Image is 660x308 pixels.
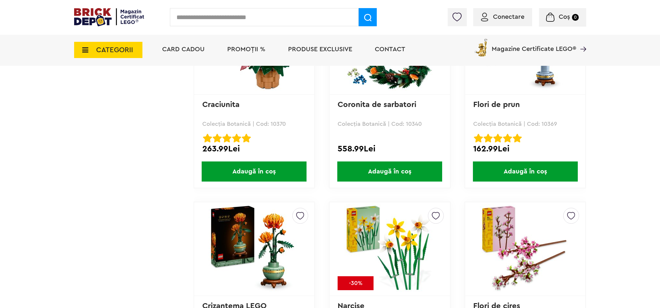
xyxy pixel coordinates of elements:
span: Adaugă în coș [473,161,578,182]
a: Contact [375,46,405,53]
img: Evaluare cu stele [484,134,493,143]
a: Card Cadou [162,46,205,53]
a: Adaugă în coș [194,161,314,182]
span: Adaugă în coș [337,161,442,182]
div: 162.99Lei [473,145,577,153]
span: Conectare [493,14,524,20]
img: Evaluare cu stele [513,134,522,143]
p: Colecția Botanică | Cod: 10340 [338,121,442,127]
img: Flori de cires [480,204,571,294]
div: -30% [338,276,374,290]
a: Magazine Certificate LEGO® [576,37,586,44]
img: Evaluare cu stele [242,134,251,143]
p: Colecția Botanică | Cod: 10370 [202,121,306,127]
img: Evaluare cu stele [474,134,483,143]
a: Coronita de sarbatori [338,101,416,109]
img: Evaluare cu stele [203,134,212,143]
span: CATEGORII [96,46,133,53]
div: 558.99Lei [338,145,442,153]
a: Adaugă în coș [330,161,450,182]
div: 263.99Lei [202,145,306,153]
a: Craciunita [202,101,240,109]
p: Colecția Botanică | Cod: 10369 [473,121,577,127]
img: Evaluare cu stele [232,134,241,143]
a: Flori de prun [473,101,520,109]
a: Produse exclusive [288,46,352,53]
img: Narcise [344,204,435,294]
small: 0 [572,14,579,21]
img: Evaluare cu stele [222,134,231,143]
span: Coș [559,14,570,20]
a: Conectare [481,14,524,20]
img: Evaluare cu stele [503,134,512,143]
span: Adaugă în coș [202,161,307,182]
a: Adaugă în coș [465,161,585,182]
a: PROMOȚII % [227,46,265,53]
img: Evaluare cu stele [493,134,502,143]
span: Magazine Certificate LEGO® [492,37,576,52]
img: Crizantema LEGO [209,204,299,294]
img: Evaluare cu stele [213,134,222,143]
